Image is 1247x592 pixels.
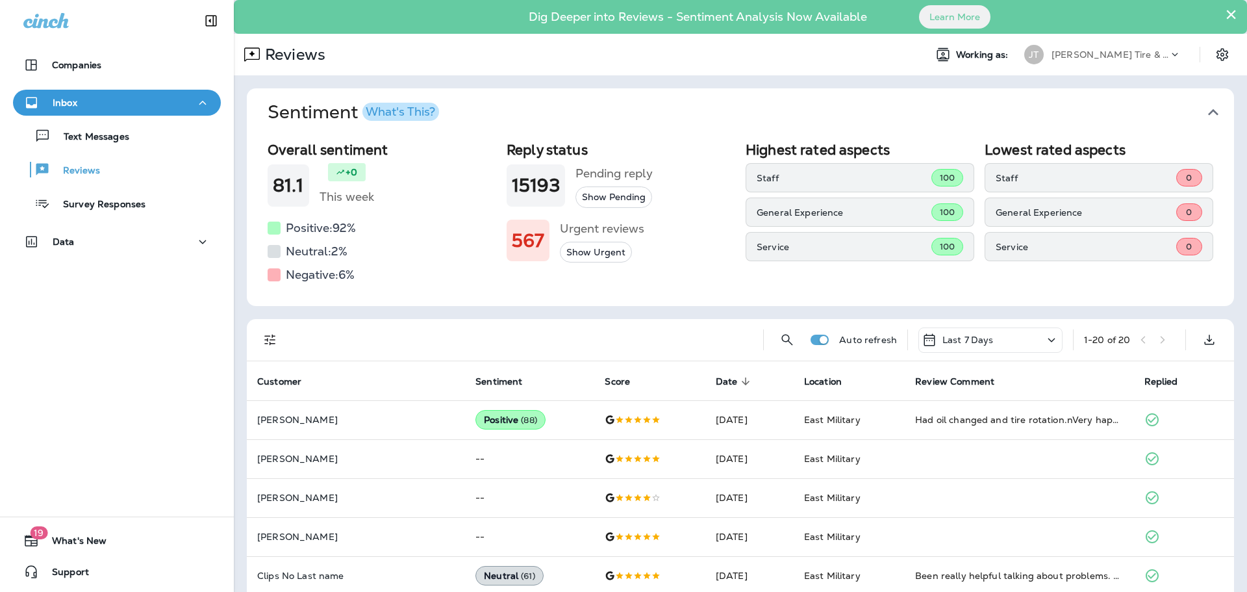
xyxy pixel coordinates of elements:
[13,156,221,183] button: Reviews
[1144,376,1195,387] span: Replied
[13,559,221,585] button: Support
[804,531,861,543] span: East Military
[940,241,955,252] span: 100
[774,327,800,353] button: Search Reviews
[716,376,738,387] span: Date
[512,230,544,251] h1: 567
[51,131,129,144] p: Text Messages
[757,173,931,183] p: Staff
[1024,45,1044,64] div: JT
[804,570,861,582] span: East Military
[996,207,1176,218] p: General Experience
[465,478,594,517] td: --
[193,8,229,34] button: Collapse Sidebar
[560,242,632,263] button: Show Urgent
[560,218,644,239] h5: Urgent reviews
[605,376,647,387] span: Score
[804,453,861,465] span: East Military
[919,5,990,29] button: Learn More
[1186,172,1192,183] span: 0
[1186,241,1192,252] span: 0
[257,376,318,387] span: Customer
[757,207,931,218] p: General Experience
[804,376,859,387] span: Location
[1144,376,1178,387] span: Replied
[521,571,535,582] span: ( 61 )
[1084,335,1130,345] div: 1 - 20 of 20
[465,517,594,556] td: --
[475,376,539,387] span: Sentiment
[13,52,221,78] button: Companies
[475,566,544,586] div: Neutral
[286,264,355,285] h5: Negative: 6 %
[257,376,301,387] span: Customer
[915,569,1123,582] div: Been really helpful talking about problems. Worked with you.
[39,535,107,551] span: What's New
[257,493,455,503] p: [PERSON_NAME]
[705,400,794,439] td: [DATE]
[13,528,221,554] button: 19What's New
[521,415,537,426] span: ( 88 )
[940,172,955,183] span: 100
[53,237,75,247] p: Data
[575,187,652,208] button: Show Pending
[475,410,546,430] div: Positive
[257,454,455,464] p: [PERSON_NAME]
[52,60,101,70] p: Companies
[273,175,304,196] h1: 81.1
[915,413,1123,426] div: Had oil changed and tire rotation.nVery happy with service and they were very prompt. We always g...
[257,532,455,542] p: [PERSON_NAME]
[705,517,794,556] td: [DATE]
[1052,49,1168,60] p: [PERSON_NAME] Tire & Auto
[13,229,221,255] button: Data
[746,142,974,158] h2: Highest rated aspects
[30,526,47,539] span: 19
[716,376,755,387] span: Date
[605,376,630,387] span: Score
[320,187,374,207] h5: This week
[13,190,221,217] button: Survey Responses
[942,335,994,345] p: Last 7 Days
[13,90,221,116] button: Inbox
[491,15,905,19] p: Dig Deeper into Reviews - Sentiment Analysis Now Available
[956,49,1011,60] span: Working as:
[268,101,439,123] h1: Sentiment
[915,376,1011,387] span: Review Comment
[705,478,794,517] td: [DATE]
[757,242,931,252] p: Service
[247,136,1234,306] div: SentimentWhat's This?
[705,439,794,478] td: [DATE]
[839,335,897,345] p: Auto refresh
[985,142,1213,158] h2: Lowest rated aspects
[996,173,1176,183] p: Staff
[512,175,560,196] h1: 15193
[257,88,1244,136] button: SentimentWhat's This?
[804,376,842,387] span: Location
[915,376,994,387] span: Review Comment
[53,97,77,108] p: Inbox
[507,142,735,158] h2: Reply status
[1225,4,1237,25] button: Close
[575,163,653,184] h5: Pending reply
[996,242,1176,252] p: Service
[257,415,455,425] p: [PERSON_NAME]
[268,142,496,158] h2: Overall sentiment
[1186,207,1192,218] span: 0
[286,241,347,262] h5: Neutral: 2 %
[13,122,221,149] button: Text Messages
[465,439,594,478] td: --
[257,571,455,581] p: Clips No Last name
[940,207,955,218] span: 100
[366,106,435,118] div: What's This?
[257,327,283,353] button: Filters
[1196,327,1222,353] button: Export as CSV
[804,414,861,426] span: East Military
[475,376,522,387] span: Sentiment
[362,103,439,121] button: What's This?
[50,199,145,211] p: Survey Responses
[286,218,356,238] h5: Positive: 92 %
[1211,43,1234,66] button: Settings
[39,567,89,582] span: Support
[346,166,357,179] p: +0
[50,165,100,177] p: Reviews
